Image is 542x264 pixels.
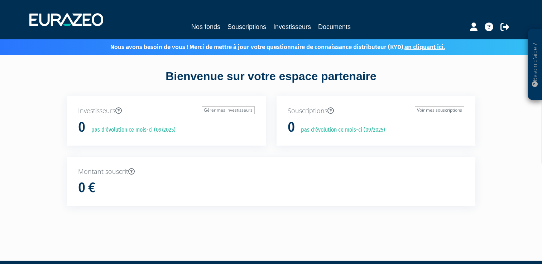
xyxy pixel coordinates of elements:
[62,68,481,96] div: Bienvenue sur votre espace partenaire
[78,180,95,195] h1: 0 €
[296,126,385,134] p: pas d'évolution ce mois-ci (09/2025)
[405,43,445,51] a: en cliquant ici.
[78,106,255,116] p: Investisseurs
[318,22,351,32] a: Documents
[29,13,103,26] img: 1732889491-logotype_eurazeo_blanc_rvb.png
[202,106,255,114] a: Gérer mes investisseurs
[191,22,220,32] a: Nos fonds
[531,33,539,97] p: Besoin d'aide ?
[288,120,295,135] h1: 0
[227,22,266,32] a: Souscriptions
[86,126,176,134] p: pas d'évolution ce mois-ci (09/2025)
[415,106,464,114] a: Voir mes souscriptions
[78,167,464,176] p: Montant souscrit
[78,120,85,135] h1: 0
[288,106,464,116] p: Souscriptions
[273,22,311,32] a: Investisseurs
[90,41,445,52] p: Nous avons besoin de vous ! Merci de mettre à jour votre questionnaire de connaissance distribute...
